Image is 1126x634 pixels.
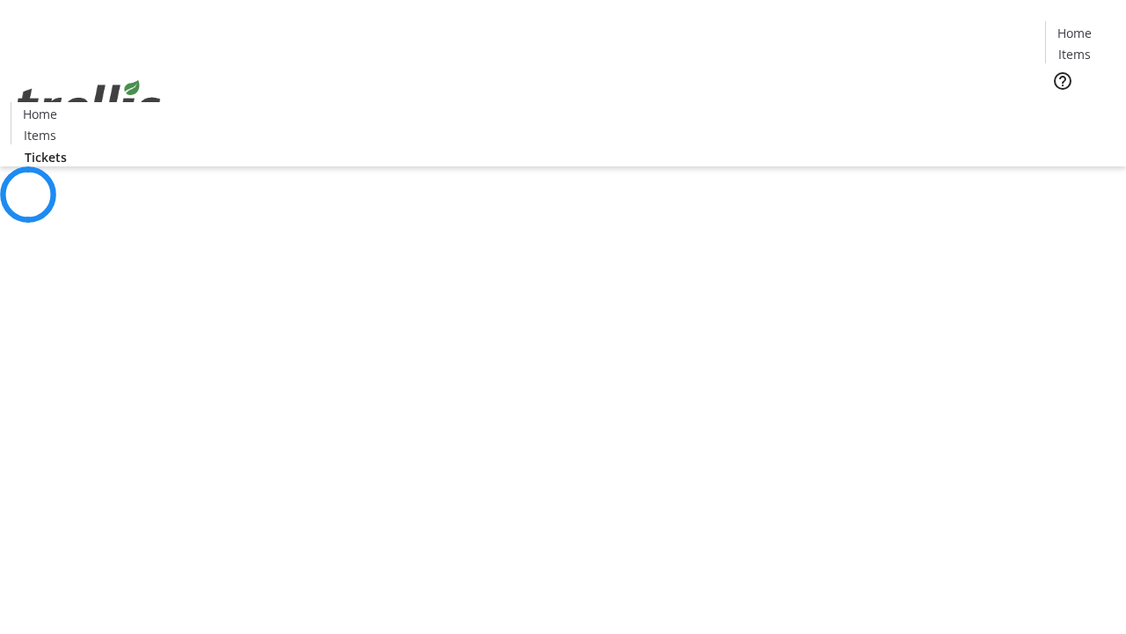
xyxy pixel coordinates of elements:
span: Home [23,105,57,123]
a: Items [1046,45,1102,63]
a: Tickets [11,148,81,166]
span: Items [24,126,56,144]
span: Home [1057,24,1092,42]
span: Items [1058,45,1091,63]
button: Help [1045,63,1080,99]
a: Home [11,105,68,123]
span: Tickets [1059,102,1101,121]
a: Home [1046,24,1102,42]
img: Orient E2E Organization EKt8kGzQXz's Logo [11,61,167,149]
span: Tickets [25,148,67,166]
a: Items [11,126,68,144]
a: Tickets [1045,102,1115,121]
